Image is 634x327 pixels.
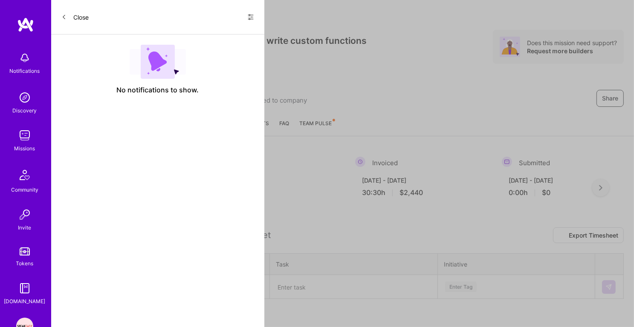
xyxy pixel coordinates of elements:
[14,165,35,185] img: Community
[11,185,38,194] div: Community
[10,66,40,75] div: Notifications
[16,206,33,223] img: Invite
[16,259,34,268] div: Tokens
[18,223,32,232] div: Invite
[16,49,33,66] img: bell
[117,86,199,95] span: No notifications to show.
[14,144,35,153] div: Missions
[20,247,30,255] img: tokens
[16,127,33,144] img: teamwork
[130,45,186,79] img: empty
[17,17,34,32] img: logo
[16,280,33,297] img: guide book
[4,297,46,306] div: [DOMAIN_NAME]
[61,10,89,24] button: Close
[16,89,33,106] img: discovery
[13,106,37,115] div: Discovery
